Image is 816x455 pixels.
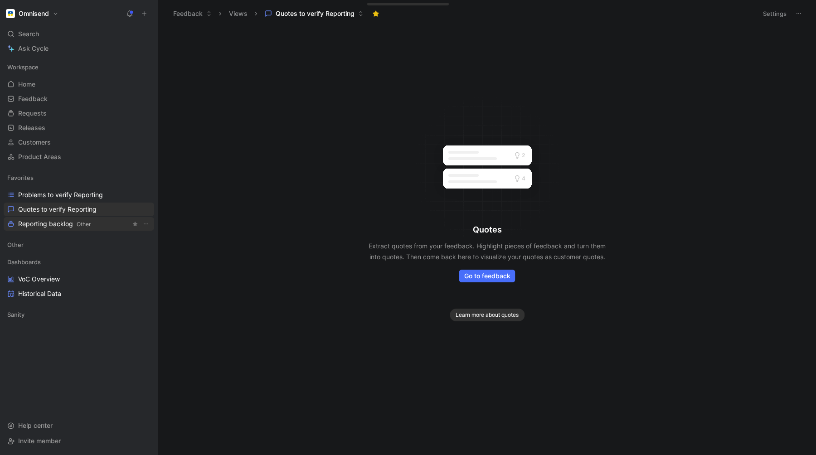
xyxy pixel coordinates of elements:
button: Views [225,7,252,20]
span: Feedback [18,94,48,103]
span: Quotes to verify Reporting [18,205,97,214]
a: VoC Overview [4,272,154,286]
button: Settings [759,7,791,20]
button: OmnisendOmnisend [4,7,61,20]
button: Learn more about quotes [450,309,525,321]
span: Sanity [7,310,24,319]
div: Other [4,238,154,254]
a: Releases [4,121,154,135]
button: View actions [141,219,151,228]
span: Other [77,221,91,227]
span: Product Areas [18,152,61,161]
span: Dashboards [7,257,41,266]
a: Home [4,77,154,91]
p: Extract quotes from your feedback. Highlight pieces of feedback and turn them into quotes. Then c... [363,241,612,262]
div: Workspace [4,60,154,74]
div: Search [4,27,154,41]
img: Omnisend [6,9,15,18]
div: Invite member [4,434,154,448]
span: Reporting backlog [18,219,91,229]
div: Dashboards [4,255,154,269]
button: Quotes to verify Reporting [261,7,368,20]
a: Ask Cycle [4,42,154,55]
span: Workspace [7,63,39,72]
a: Quotes to verify Reporting [4,203,154,216]
span: Historical Data [18,289,61,298]
span: Home [18,80,35,89]
div: Other [4,238,154,252]
a: Customers [4,136,154,149]
span: Search [18,29,39,39]
span: Requests [18,109,47,118]
span: Help center [18,421,53,429]
a: Product Areas [4,150,154,164]
button: Go to feedback [459,270,515,282]
span: Go to feedback [464,271,510,281]
span: Releases [18,123,45,132]
h1: Omnisend [19,10,49,18]
div: Favorites [4,171,154,184]
a: Requests [4,106,154,120]
h1: Quotes [473,224,502,235]
span: Learn more about quotes [456,310,519,319]
button: Feedback [169,7,216,20]
div: Sanity [4,308,154,324]
span: Invite member [18,437,61,445]
a: Historical Data [4,287,154,300]
span: Problems to verify Reporting [18,190,103,199]
a: Feedback [4,92,154,106]
span: Quotes to verify Reporting [276,9,355,18]
div: Sanity [4,308,154,321]
div: DashboardsVoC OverviewHistorical Data [4,255,154,300]
div: Help center [4,419,154,432]
span: Ask Cycle [18,43,49,54]
span: Other [7,240,24,249]
span: Favorites [7,173,34,182]
span: VoC Overview [18,275,60,284]
a: Problems to verify Reporting [4,188,154,202]
span: Customers [18,138,51,147]
a: Reporting backlogOtherView actions [4,217,154,231]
